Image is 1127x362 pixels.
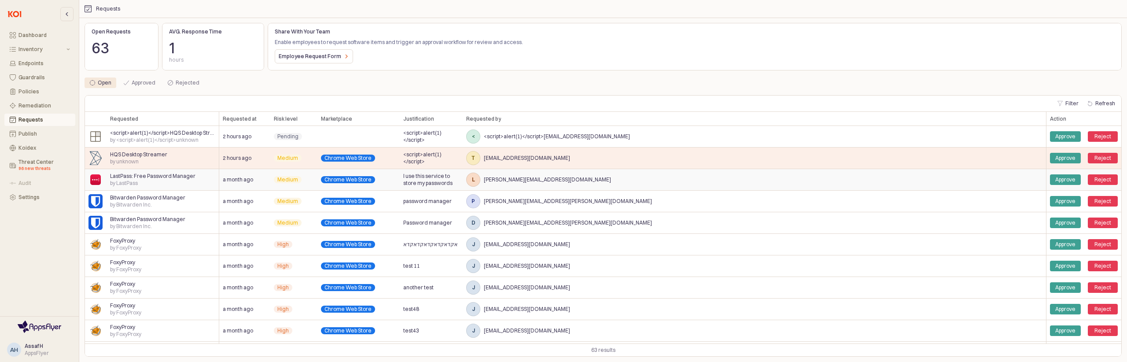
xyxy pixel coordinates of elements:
span: password manager [403,198,452,205]
span: I use this service to store my passwords [403,173,459,187]
div: Reject [1088,239,1118,250]
span: [EMAIL_ADDRESS][DOMAIN_NAME] [484,306,570,313]
div: Approved [132,78,155,88]
span: a month ago [223,262,253,270]
div: Open [85,78,117,88]
div: Remediation [18,103,70,109]
span: Bitwarden Password Manager [110,216,185,223]
div: Reject [1094,262,1111,270]
span: by <script>alert(1)</script>unknown [110,137,199,144]
span: Chrome Web Store [324,327,372,334]
span: j [467,281,480,294]
div: Reject [1088,196,1118,207]
span: [EMAIL_ADDRESS][DOMAIN_NAME] [484,155,570,162]
span: Pending [277,133,298,140]
div: Reject [1094,306,1111,313]
div: hours [169,56,257,63]
div: Approve [1055,176,1075,183]
p: Employee Request Form [279,53,341,60]
span: 63 [92,40,109,57]
button: Requests [4,114,75,126]
div: Approve [1055,262,1075,270]
span: High [277,327,289,334]
div: Reject [1088,282,1118,293]
button: Refresh [1084,98,1119,109]
span: [EMAIL_ADDRESS][DOMAIN_NAME] [484,241,570,248]
span: test48 [403,306,419,313]
div: Publish [18,131,70,137]
span: אקדאקדאקדאקדאקדא [403,241,457,248]
span: Chrome Web Store [324,284,372,291]
p: AVG. Response Time [169,28,257,36]
button: Audit [4,177,75,189]
div: Dashboard [18,32,70,38]
span: FoxyProxy [110,259,135,266]
span: FoxyProxy [110,324,135,331]
span: j [467,324,480,337]
span: test 11 [403,262,420,270]
span: by FoxyProxy [110,309,141,316]
span: <script>alert(1)</script> [403,129,459,144]
div: Approve [1050,153,1081,163]
span: a month ago [223,306,253,313]
button: Guardrails [4,71,75,84]
span: Action [1050,115,1066,122]
span: Chrome Web Store [324,198,372,205]
div: Reject [1088,218,1118,228]
span: <script>alert(1)</script>[EMAIL_ADDRESS][DOMAIN_NAME] [484,133,630,140]
div: Approve [1050,174,1081,185]
span: by Bitwarden Inc. [110,223,152,230]
span: Medium [277,219,298,226]
div: Approve [1055,155,1075,162]
div: Approve [1055,219,1075,226]
p: Enable employees to request software items and trigger an approval workflow for review and access. [275,38,1115,46]
span: [EMAIL_ADDRESS][DOMAIN_NAME] [484,284,570,291]
div: Approve [1050,325,1081,336]
div: Approve [1055,133,1075,140]
div: Rejected [162,78,205,88]
div: Approve [1050,131,1081,142]
div: Guardrails [18,74,70,81]
div: Approve [1055,306,1075,313]
div: Reject [1088,174,1118,185]
div: Inventory [18,46,65,52]
span: by unknown [110,158,139,165]
div: Reject [1088,131,1118,142]
div: 96 new threats [18,165,70,172]
span: [PERSON_NAME][EMAIL_ADDRESS][PERSON_NAME][DOMAIN_NAME] [484,219,652,226]
span: [PERSON_NAME][EMAIL_ADDRESS][PERSON_NAME][DOMAIN_NAME] [484,198,652,205]
span: Requested [110,115,138,122]
span: test43 [403,327,419,334]
span: Justification [403,115,434,122]
span: 1 [169,40,176,57]
span: High [277,241,289,248]
span: p [467,195,480,208]
span: FoxyProxy [110,237,135,244]
span: j [467,238,480,251]
span: t [467,151,480,165]
span: Chrome Web Store [324,155,372,162]
span: by FoxyProxy [110,244,141,251]
div: Approve [1050,218,1081,228]
div: Approve [1055,284,1075,291]
button: AH [7,343,21,357]
span: Risk level [274,115,298,122]
div: Reject [1088,325,1118,336]
button: Settings [4,191,75,203]
div: Audit [18,180,70,186]
span: j [467,259,480,273]
div: Reject [1088,153,1118,163]
span: Marketplace [321,115,352,122]
span: by LastPass [110,180,138,187]
span: j [467,303,480,316]
button: Publish [4,128,75,140]
div: Reject [1094,241,1111,248]
div: Table toolbar [85,344,1121,356]
span: FoxyProxy [110,302,135,309]
span: <script>alert(1)</script> [403,151,459,165]
div: Koidex [18,145,70,151]
div: Approve [1055,327,1075,334]
span: Medium [277,155,298,162]
span: Assaf H [25,343,43,349]
div: Approve [1050,304,1081,314]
